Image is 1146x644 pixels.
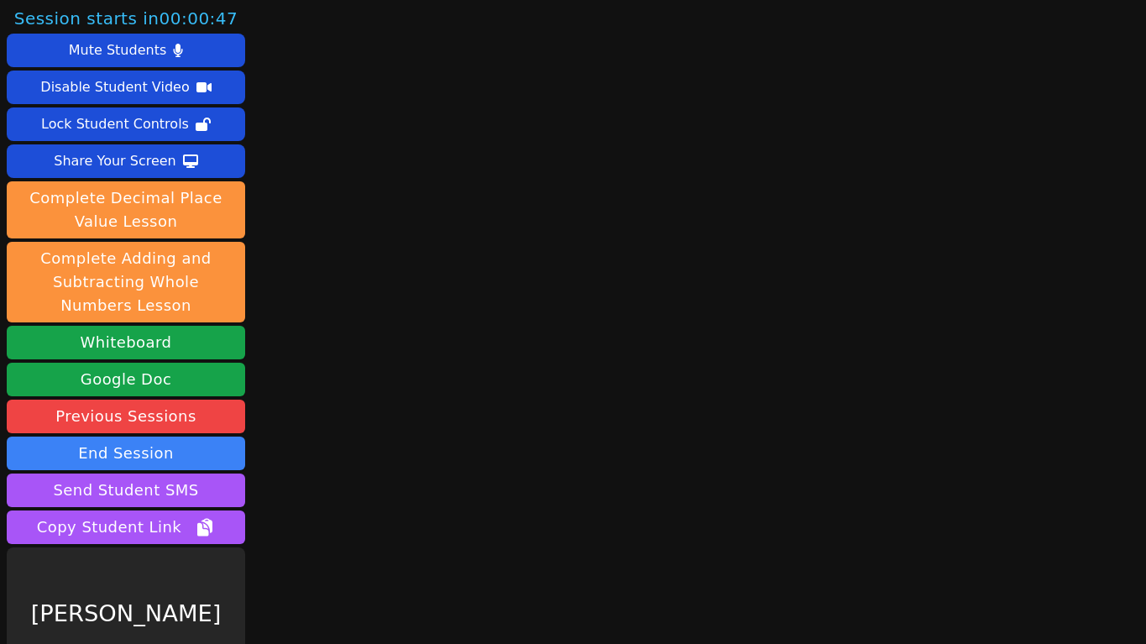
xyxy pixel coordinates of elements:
[69,37,166,64] div: Mute Students
[159,8,238,29] time: 00:00:47
[40,74,189,101] div: Disable Student Video
[7,144,245,178] button: Share Your Screen
[7,326,245,359] button: Whiteboard
[7,107,245,141] button: Lock Student Controls
[7,363,245,396] a: Google Doc
[7,474,245,507] button: Send Student SMS
[7,34,245,67] button: Mute Students
[54,148,176,175] div: Share Your Screen
[7,510,245,544] button: Copy Student Link
[7,181,245,238] button: Complete Decimal Place Value Lesson
[7,437,245,470] button: End Session
[37,516,215,539] span: Copy Student Link
[7,400,245,433] a: Previous Sessions
[7,242,245,322] button: Complete Adding and Subtracting Whole Numbers Lesson
[41,111,189,138] div: Lock Student Controls
[7,71,245,104] button: Disable Student Video
[14,7,238,30] span: Session starts in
